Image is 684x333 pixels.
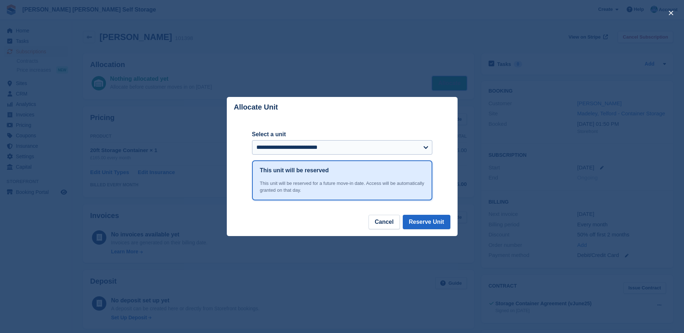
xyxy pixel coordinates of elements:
h1: This unit will be reserved [260,166,329,175]
div: This unit will be reserved for a future move-in date. Access will be automatically granted on tha... [260,180,424,194]
button: Cancel [369,215,400,229]
p: Allocate Unit [234,103,278,111]
button: close [665,7,677,19]
label: Select a unit [252,130,432,139]
button: Reserve Unit [403,215,450,229]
